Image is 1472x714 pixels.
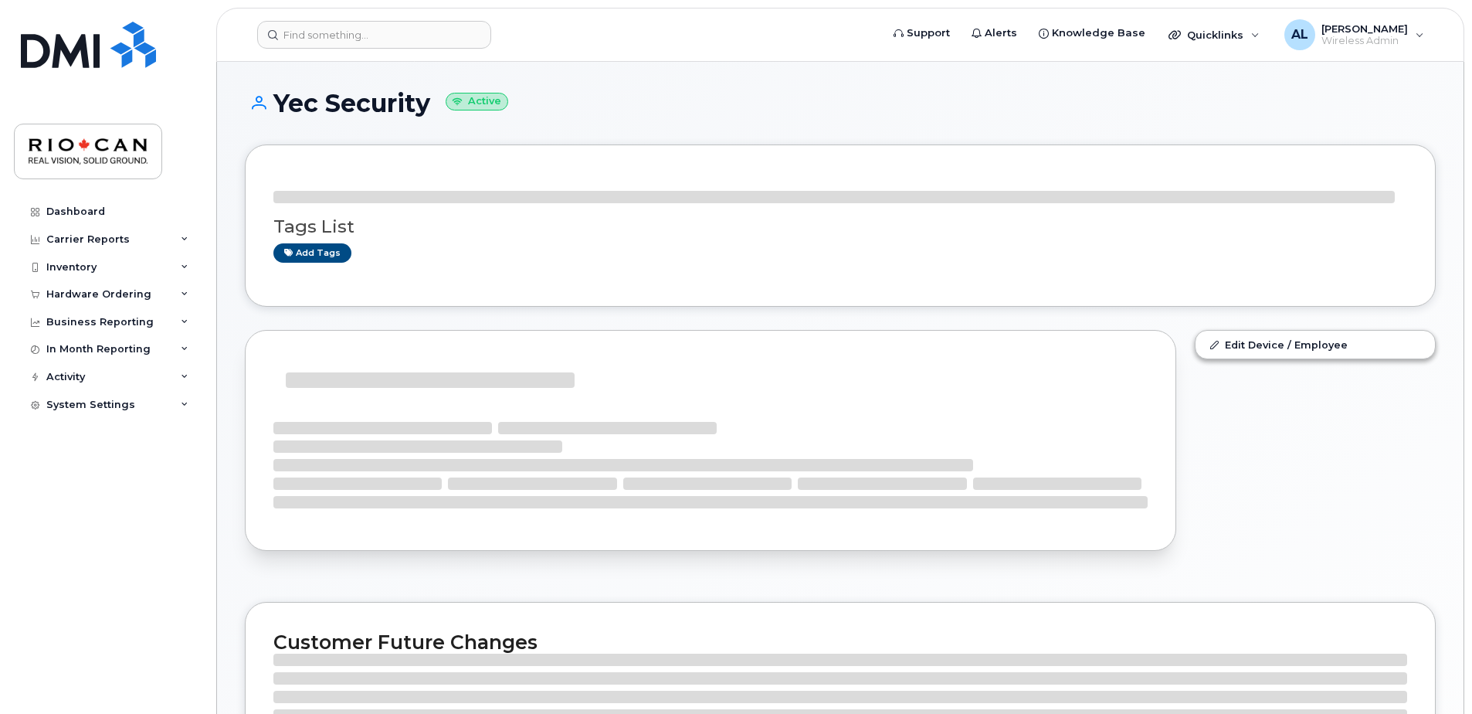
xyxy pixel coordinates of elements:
[273,217,1407,236] h3: Tags List
[273,243,351,263] a: Add tags
[446,93,508,110] small: Active
[245,90,1436,117] h1: Yec Security
[1196,331,1435,359] a: Edit Device / Employee
[273,631,1407,654] h2: Customer Future Changes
